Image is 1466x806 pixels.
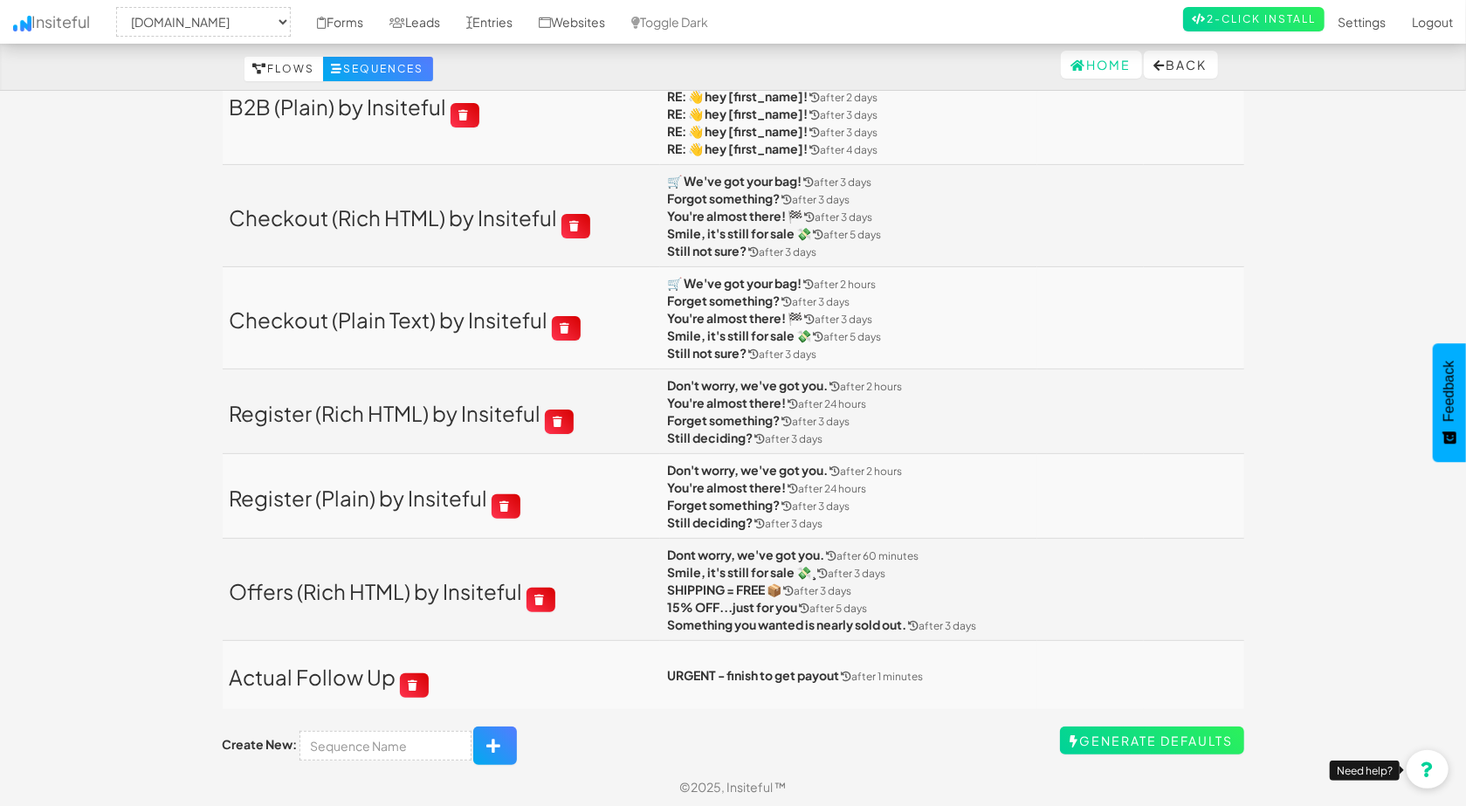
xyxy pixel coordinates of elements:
[667,514,753,530] strong: Still deciding?
[781,415,850,428] small: after 3 days
[841,670,923,683] small: after 1 minutes
[667,225,811,241] strong: Smile, it's still for sale 💸
[781,499,850,513] small: after 3 days
[813,228,881,241] small: after 5 days
[804,210,872,224] small: after 3 days
[1433,343,1466,462] button: Feedback - Show survey
[667,123,808,139] strong: RE: 👋 hey [first_name]!
[748,348,816,361] small: after 3 days
[748,245,816,258] small: after 3 days
[1144,51,1218,79] button: Back
[788,397,866,410] small: after 24 hours
[230,204,558,231] a: Checkout (Rich HTML) by Insiteful
[809,143,878,156] small: after 4 days
[1061,51,1142,79] a: Home
[826,549,919,562] small: after 60 minutes
[667,617,906,632] strong: Something you wanted is nearly sold out.
[908,619,976,632] small: after 3 days
[1060,727,1244,754] button: Generate Defaults
[803,176,871,189] small: after 3 days
[230,664,396,690] a: Actual Follow Up
[813,330,881,343] small: after 5 days
[667,310,802,326] strong: You're almost there! 🏁
[1183,7,1325,31] a: 2-Click Install
[667,479,786,495] strong: You're almost there!
[829,465,902,478] small: after 2 hours
[667,106,808,121] strong: RE: 👋 hey [first_name]!
[667,582,781,597] strong: SHIPPING = FREE 📦
[667,377,828,393] strong: Don't worry, we've got you.
[809,91,878,104] small: after 2 days
[809,126,878,139] small: after 3 days
[667,497,780,513] strong: Forget something?
[783,584,851,597] small: after 3 days
[323,57,433,81] a: Sequences
[667,173,802,189] strong: 🛒 We've got your bag!
[667,190,780,206] strong: Forgot something?
[667,667,839,683] strong: URGENT - finish to get payout
[667,599,797,615] strong: 15% OFF...just for you
[667,208,802,224] strong: You're almost there! 🏁
[667,293,780,308] strong: Forget something?
[667,243,747,258] strong: Still not sure?
[13,16,31,31] img: icon.png
[1330,761,1400,781] div: Need help?
[667,327,811,343] strong: Smile, it's still for sale 💸
[299,731,471,761] input: Sequence Name
[781,295,850,308] small: after 3 days
[667,395,786,410] strong: You're almost there!
[754,517,822,530] small: after 3 days
[817,567,885,580] small: after 3 days
[803,278,876,291] small: after 2 hours
[667,412,780,428] strong: Forget something?
[667,345,747,361] strong: Still not sure?
[667,564,816,580] strong: Smile, it's still for sale 💸¸
[667,88,808,104] strong: RE: 👋 hey [first_name]!
[667,141,808,156] strong: RE: 👋 hey [first_name]!
[788,482,866,495] small: after 24 hours
[244,57,324,81] a: Flows
[667,462,828,478] strong: Don't worry, we've got you.
[754,432,822,445] small: after 3 days
[829,380,902,393] small: after 2 hours
[667,547,824,562] strong: Dont worry, we've got you.
[804,313,872,326] small: after 3 days
[781,193,850,206] small: after 3 days
[809,108,878,121] small: after 3 days
[667,275,802,291] strong: 🛒 We've got your bag!
[230,578,523,604] a: Offers (Rich HTML) by Insiteful
[230,93,447,120] a: B2B (Plain) by Insiteful
[223,735,298,753] label: Create New:
[799,602,867,615] small: after 5 days
[667,430,753,445] strong: Still deciding?
[230,307,548,333] a: Checkout (Plain Text) by Insiteful
[230,400,541,426] a: Register (Rich HTML) by Insiteful
[1442,361,1457,422] span: Feedback
[230,485,488,511] a: Register (Plain) by Insiteful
